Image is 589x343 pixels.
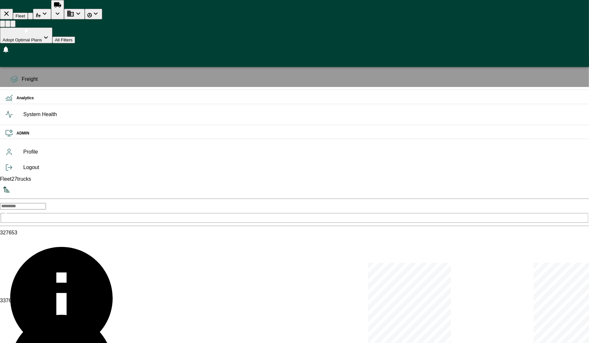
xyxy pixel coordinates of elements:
h6: Analytics [16,95,584,101]
button: high [10,20,16,27]
svg: Preferences [2,57,10,65]
span: Logout [23,164,584,171]
span: Freight [22,75,584,83]
span: System Health [23,111,584,118]
button: Carriers [33,9,51,19]
span: Adopt Optimal Plans [3,38,42,42]
button: All Filters [52,37,75,43]
span: trucks [12,176,31,182]
button: Driver Status [85,9,102,19]
button: Fleet Type [64,9,85,19]
span: 27 [12,176,17,182]
button: menu [13,13,28,19]
h6: ADMIN [16,130,584,136]
span: Profile [23,148,584,156]
button: medium [5,20,10,27]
